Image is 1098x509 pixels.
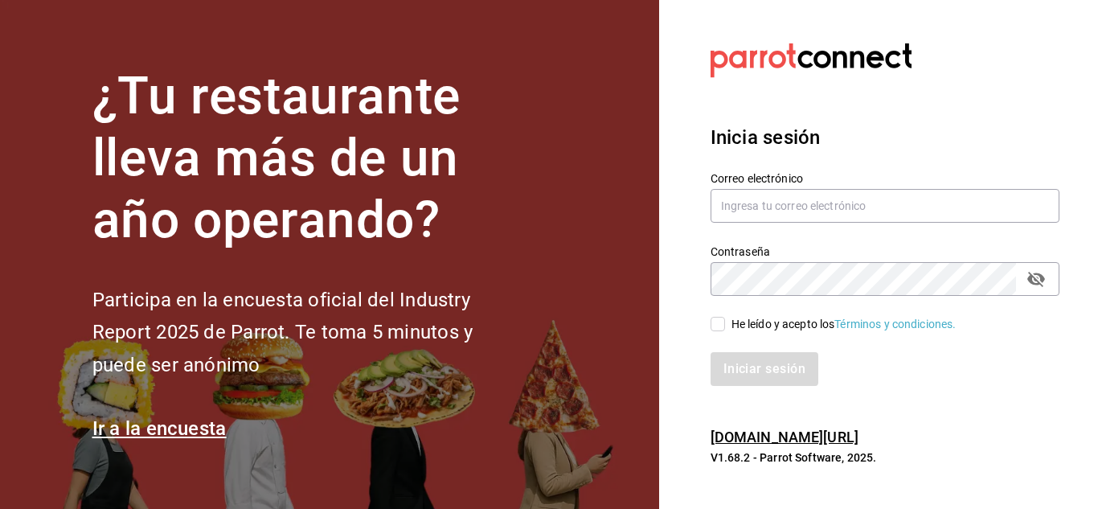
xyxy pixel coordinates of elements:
button: passwordField [1022,265,1050,293]
h1: ¿Tu restaurante lleva más de un año operando? [92,66,526,251]
div: He leído y acepto los [731,316,957,333]
h3: Inicia sesión [711,123,1059,152]
a: [DOMAIN_NAME][URL] [711,429,858,445]
a: Términos y condiciones. [834,318,956,330]
a: Ir a la encuesta [92,417,227,440]
input: Ingresa tu correo electrónico [711,189,1059,223]
label: Correo electrónico [711,173,1059,184]
h2: Participa en la encuesta oficial del Industry Report 2025 de Parrot. Te toma 5 minutos y puede se... [92,284,526,382]
p: V1.68.2 - Parrot Software, 2025. [711,449,1059,466]
label: Contraseña [711,246,1059,257]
